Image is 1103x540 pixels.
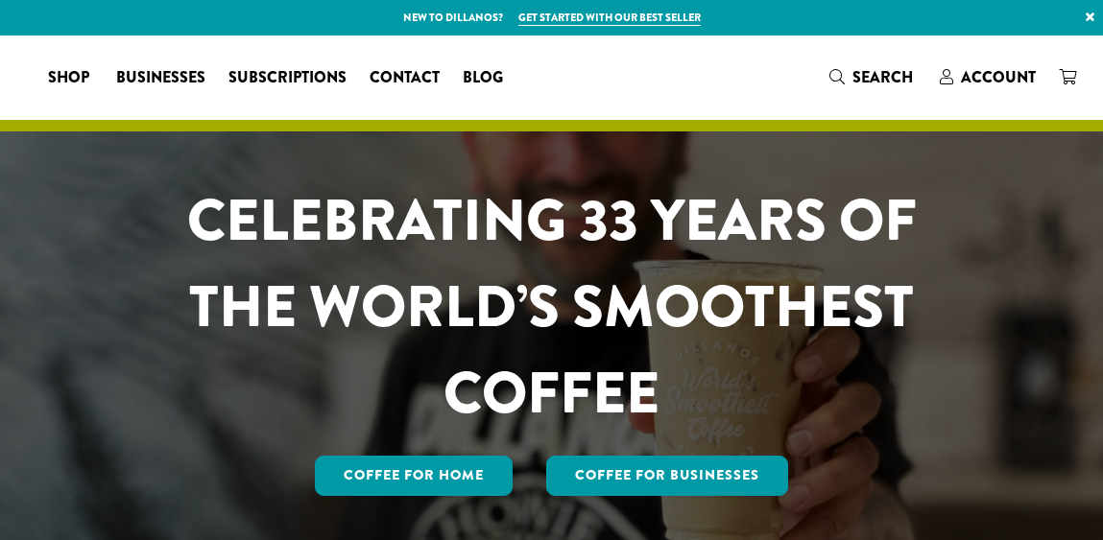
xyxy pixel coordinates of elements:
h1: CELEBRATING 33 YEARS OF THE WORLD’S SMOOTHEST COFFEE [149,177,954,436]
a: Coffee for Home [315,456,513,496]
a: Get started with our best seller [518,10,701,26]
a: Search [818,61,928,93]
span: Businesses [116,66,205,90]
a: Shop [36,62,105,93]
span: Account [961,66,1036,88]
span: Search [852,66,913,88]
span: Contact [370,66,440,90]
span: Blog [463,66,503,90]
span: Subscriptions [228,66,347,90]
a: Coffee For Businesses [546,456,788,496]
span: Shop [48,66,89,90]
